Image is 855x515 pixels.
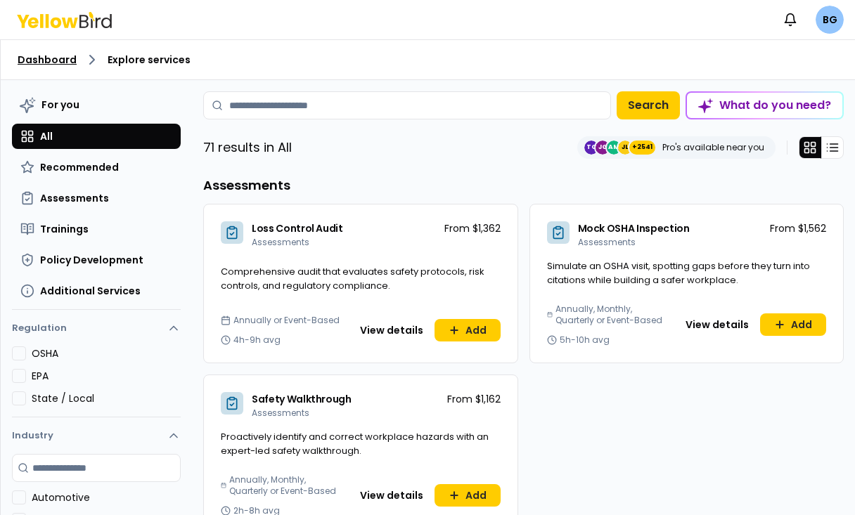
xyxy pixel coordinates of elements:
span: Mock OSHA Inspection [578,221,690,235]
label: OSHA [32,346,181,360]
span: Proactively identify and correct workplace hazards with an expert-led safety walkthrough. [221,430,489,457]
p: Pro's available near you [662,142,764,153]
span: 4h-9h avg [233,334,281,346]
span: Annually, Monthly, Quarterly or Event-Based [555,304,666,326]
span: For you [41,98,79,112]
label: Automotive [32,490,181,504]
span: 5h-10h avg [560,334,610,346]
span: AM [607,141,621,155]
button: Add [435,484,501,507]
button: Trainings [12,216,181,242]
span: Safety Walkthrough [252,392,352,406]
span: Assessments [40,191,109,205]
button: All [12,124,181,149]
label: EPA [32,369,181,383]
span: BG [816,6,844,34]
span: Loss Control Audit [252,221,343,235]
div: What do you need? [687,93,842,118]
span: Explore services [108,53,191,67]
span: All [40,129,53,143]
span: Assessments [578,236,636,248]
nav: breadcrumb [18,51,838,68]
h3: Assessments [203,176,844,195]
label: State / Local [32,391,181,405]
button: Regulation [12,315,181,346]
span: Policy Development [40,253,143,267]
span: Comprehensive audit that evaluates safety protocols, risk controls, and regulatory compliance. [221,265,484,292]
span: Assessments [252,407,309,419]
span: +2541 [632,141,652,155]
button: What do you need? [686,91,844,119]
p: 71 results in All [203,138,292,157]
div: Regulation [12,346,181,417]
span: Annually or Event-Based [233,315,340,326]
p: From $1,162 [447,392,501,406]
span: Additional Services [40,284,141,298]
span: Recommended [40,160,119,174]
span: Annually, Monthly, Quarterly or Event-Based [229,474,340,497]
button: View details [352,484,432,507]
button: Assessments [12,185,181,211]
button: View details [352,319,432,341]
button: Recommended [12,155,181,180]
button: For you [12,91,181,118]
span: Trainings [40,222,89,236]
span: Assessments [252,236,309,248]
button: Search [617,91,680,119]
span: TC [584,141,598,155]
p: From $1,562 [770,221,826,235]
span: JG [596,141,610,155]
button: View details [677,313,757,336]
button: Add [435,319,501,341]
span: Simulate an OSHA visit, spotting gaps before they turn into citations while building a safer work... [547,259,810,287]
button: Policy Development [12,247,181,273]
p: From $1,362 [444,221,501,235]
a: Dashboard [18,53,77,67]
button: Add [760,313,826,336]
span: JL [618,141,632,155]
button: Additional Services [12,278,181,304]
button: Industry [12,417,181,454]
